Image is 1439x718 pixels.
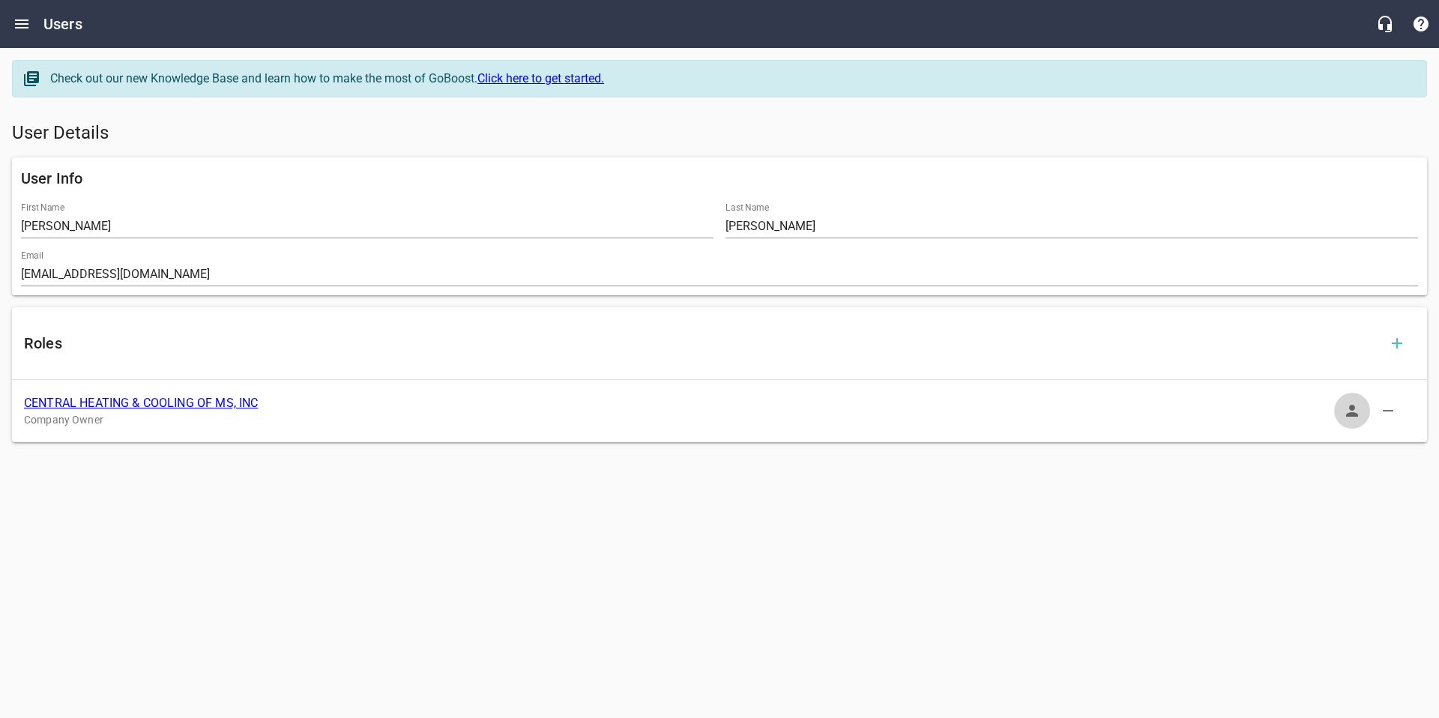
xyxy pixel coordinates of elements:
h6: User Info [21,166,1418,190]
h6: Roles [24,331,1379,355]
button: Open drawer [4,6,40,42]
button: Delete Role [1370,393,1406,429]
h5: User Details [12,121,1427,145]
button: Add Role [1379,325,1415,361]
p: Company Owner [24,412,1391,428]
label: First Name [21,203,64,212]
button: Support Portal [1403,6,1439,42]
a: CENTRAL HEATING & COOLING OF MS, INC [24,396,258,410]
div: Check out our new Knowledge Base and learn how to make the most of GoBoost. [50,70,1411,88]
h6: Users [43,12,82,36]
label: Last Name [725,203,769,212]
button: Live Chat [1367,6,1403,42]
label: Email [21,251,43,260]
a: Click here to get started. [477,71,604,85]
